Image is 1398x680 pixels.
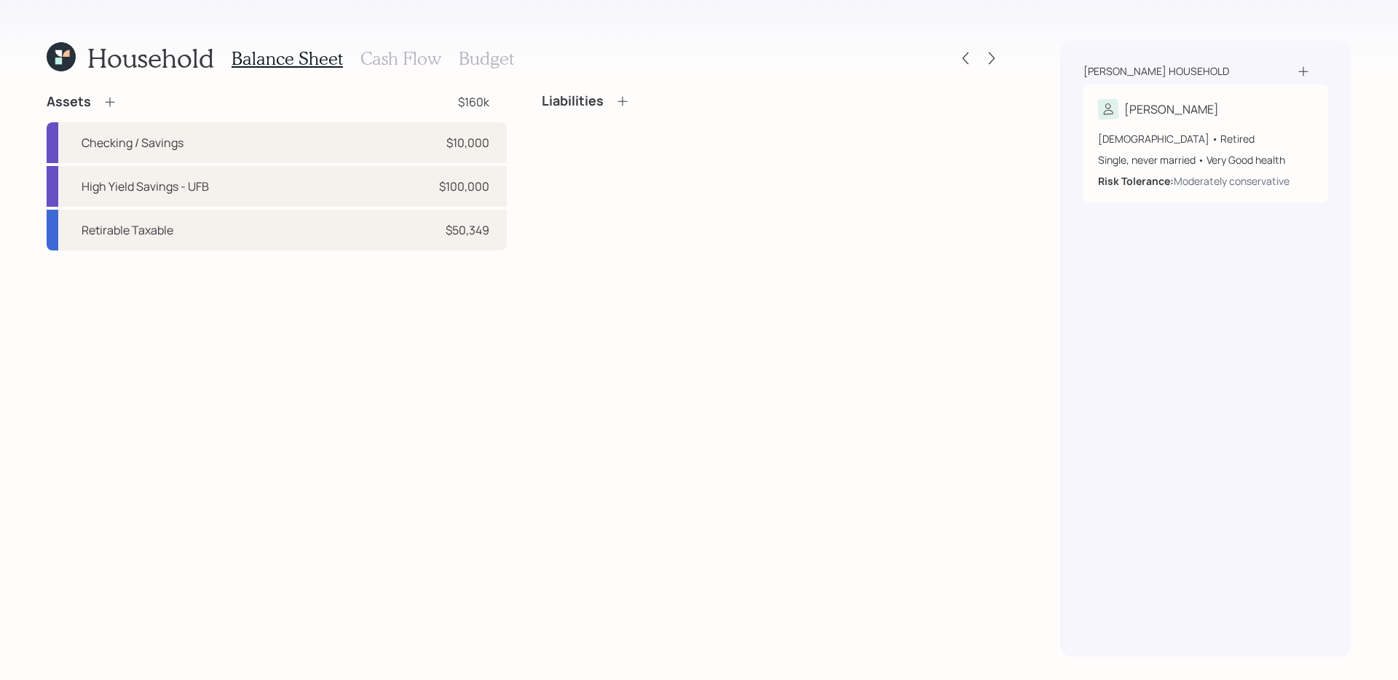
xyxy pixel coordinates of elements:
h3: Budget [459,48,514,69]
div: [DEMOGRAPHIC_DATA] • Retired [1098,131,1314,146]
b: Risk Tolerance: [1098,174,1174,188]
div: Checking / Savings [82,134,183,151]
h4: Liabilities [542,93,604,109]
div: Retirable Taxable [82,221,173,239]
h1: Household [87,42,214,74]
h3: Balance Sheet [232,48,343,69]
div: Moderately conservative [1174,173,1290,189]
h3: Cash Flow [360,48,441,69]
div: $50,349 [446,221,489,239]
div: [PERSON_NAME] [1124,100,1219,118]
div: High Yield Savings - UFB [82,178,209,195]
div: $10,000 [446,134,489,151]
div: $160k [458,93,489,111]
div: Single, never married • Very Good health [1098,152,1314,167]
div: [PERSON_NAME] household [1083,64,1229,79]
h4: Assets [47,94,91,110]
div: $100,000 [439,178,489,195]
